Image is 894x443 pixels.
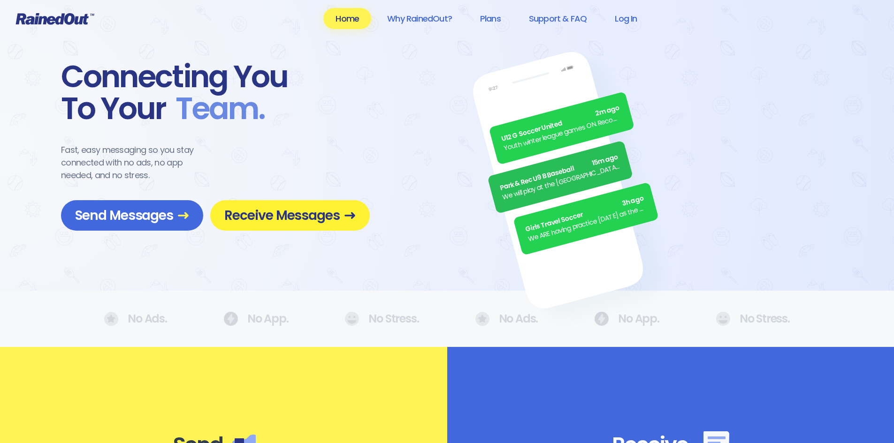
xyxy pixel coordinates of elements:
img: No Ads. [104,312,118,326]
div: We will play at the [GEOGRAPHIC_DATA]. Wear white, be at the field by 5pm. [501,161,622,203]
div: Connecting You To Your [61,61,370,125]
div: No Stress. [716,312,790,326]
div: U12 G Soccer United [500,103,621,144]
a: Log In [603,8,649,29]
a: Support & FAQ [517,8,599,29]
span: 2m ago [595,103,621,119]
img: No Ads. [344,312,359,326]
div: No App. [223,312,289,326]
img: No Ads. [475,312,489,326]
div: No App. [594,312,659,326]
span: Team . [166,93,265,125]
div: Girls Travel Soccer [525,194,645,235]
a: Home [323,8,371,29]
span: Send Messages [75,207,189,224]
div: Park & Rec U9 B Baseball [499,152,619,193]
div: Fast, easy messaging so you stay connected with no ads, no app needed, and no stress. [61,143,211,181]
a: Receive Messages [210,200,370,231]
div: We ARE having practice [DATE] as the sun is finally out. [527,203,648,244]
div: No Ads. [475,312,538,326]
a: Why RainedOut? [375,8,464,29]
img: No Ads. [594,312,609,326]
div: No Stress. [344,312,419,326]
img: No Ads. [223,312,238,326]
div: Youth winter league games ON. Recommend running shoes/sneakers for players as option for footwear. [503,113,624,154]
img: No Ads. [716,312,730,326]
span: 3h ago [621,194,645,209]
a: Plans [468,8,513,29]
span: Receive Messages [224,207,356,224]
div: No Ads. [104,312,167,326]
span: 15m ago [591,152,619,168]
a: Send Messages [61,200,203,231]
